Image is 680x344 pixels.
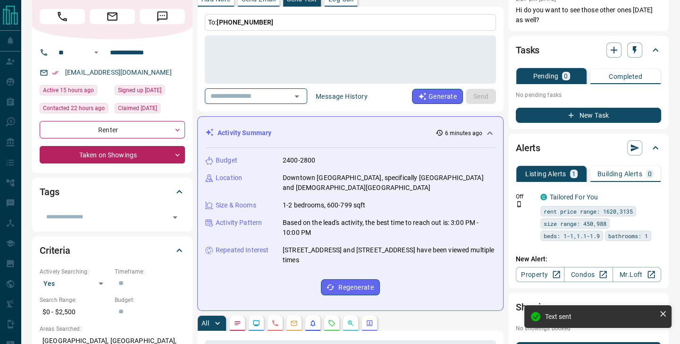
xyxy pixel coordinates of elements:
p: 1-2 bedrooms, 600-799 sqft [283,200,365,210]
button: New Task [516,108,661,123]
div: condos.ca [540,194,547,200]
p: $0 - $2,500 [40,304,110,320]
span: bathrooms: 1 [608,231,648,241]
p: 0 [648,171,652,177]
p: Off [516,192,535,201]
button: Regenerate [321,279,380,295]
div: Text sent [545,313,655,320]
a: Property [516,267,564,282]
svg: Opportunities [347,319,354,327]
span: Email [90,9,135,24]
p: Timeframe: [115,267,185,276]
h2: Criteria [40,243,70,258]
h2: Showings [516,300,556,315]
p: Listing Alerts [525,171,566,177]
p: Downtown [GEOGRAPHIC_DATA], specifically [GEOGRAPHIC_DATA] and [DEMOGRAPHIC_DATA][GEOGRAPHIC_DATA] [283,173,495,193]
span: Call [40,9,85,24]
p: No pending tasks [516,88,661,102]
div: Activity Summary6 minutes ago [205,124,495,142]
p: 0 [564,73,568,79]
button: Generate [412,89,463,104]
p: Actively Searching: [40,267,110,276]
svg: Lead Browsing Activity [252,319,260,327]
a: [EMAIL_ADDRESS][DOMAIN_NAME] [65,69,172,76]
div: Tags [40,181,185,203]
button: Open [91,47,102,58]
p: Budget: [115,296,185,304]
p: Repeated Interest [216,245,269,255]
span: rent price range: 1620,3135 [544,206,633,216]
span: Signed up [DATE] [118,86,161,95]
svg: Requests [328,319,336,327]
div: Tasks [516,39,661,61]
p: Completed [609,73,642,80]
span: Active 15 hours ago [43,86,94,95]
button: Open [290,90,303,103]
p: No showings booked [516,324,661,333]
span: Message [140,9,185,24]
div: Fri Aug 15 2025 [40,103,110,116]
svg: Listing Alerts [309,319,317,327]
div: Taken on Showings [40,146,185,163]
p: Building Alerts [597,171,642,177]
p: Activity Pattern [216,218,262,228]
div: Yes [40,276,110,291]
p: To: [205,14,496,31]
div: Mon Jul 15 2024 [115,85,185,98]
div: Showings [516,296,661,318]
p: Search Range: [40,296,110,304]
svg: Agent Actions [366,319,373,327]
svg: Notes [234,319,241,327]
h2: Alerts [516,140,540,155]
div: Renter [40,121,185,138]
p: 6 minutes ago [445,129,482,138]
span: Claimed [DATE] [118,103,157,113]
a: Condos [564,267,613,282]
div: Alerts [516,137,661,159]
p: Areas Searched: [40,325,185,333]
p: Hi do you want to see those other ones [DATE] as well? [516,5,661,25]
button: Open [168,211,182,224]
svg: Email Verified [52,69,59,76]
div: Fri Aug 15 2025 [40,85,110,98]
svg: Calls [271,319,279,327]
span: Contacted 22 hours ago [43,103,105,113]
svg: Push Notification Only [516,201,522,207]
p: Size & Rooms [216,200,256,210]
button: Message History [310,89,373,104]
p: New Alert: [516,254,661,264]
span: [PHONE_NUMBER] [217,18,273,26]
p: Based on the lead's activity, the best time to reach out is: 3:00 PM - 10:00 PM [283,218,495,238]
p: Location [216,173,242,183]
div: Wed Apr 23 2025 [115,103,185,116]
svg: Emails [290,319,298,327]
div: Criteria [40,239,185,262]
p: [STREET_ADDRESS] and [STREET_ADDRESS] have been viewed multiple times [283,245,495,265]
a: Mr.Loft [613,267,661,282]
p: Activity Summary [218,128,271,138]
span: size range: 450,988 [544,219,606,228]
p: 2400-2800 [283,155,315,165]
h2: Tasks [516,43,539,58]
a: Tailored For You [550,193,598,201]
p: Pending [533,73,558,79]
span: beds: 1-1,1.1-1.9 [544,231,600,241]
p: 1 [572,171,576,177]
p: Budget [216,155,237,165]
p: All [201,320,209,327]
h2: Tags [40,184,59,199]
